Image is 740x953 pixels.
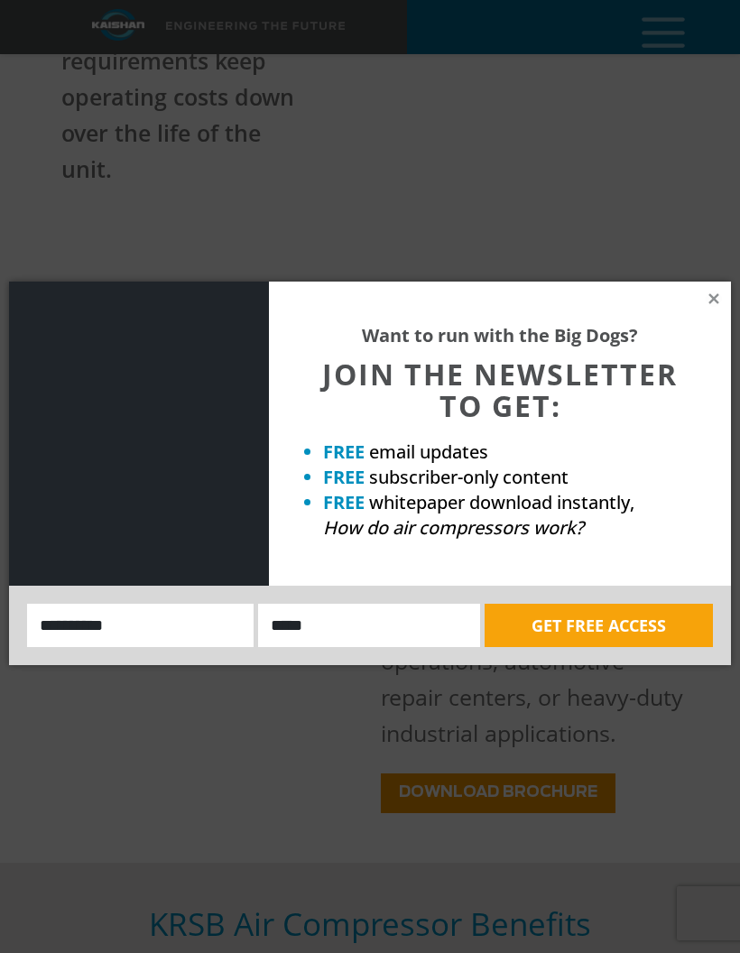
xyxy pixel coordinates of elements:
[362,323,638,347] strong: Want to run with the Big Dogs?
[323,439,365,464] strong: FREE
[258,604,480,647] input: Email
[369,439,488,464] span: email updates
[323,515,584,540] em: How do air compressors work?
[27,604,254,647] input: Name:
[323,465,365,489] strong: FREE
[322,355,678,425] span: JOIN THE NEWSLETTER TO GET:
[369,490,634,514] span: whitepaper download instantly,
[485,604,713,647] button: GET FREE ACCESS
[323,490,365,514] strong: FREE
[706,291,722,307] button: Close
[369,465,569,489] span: subscriber-only content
